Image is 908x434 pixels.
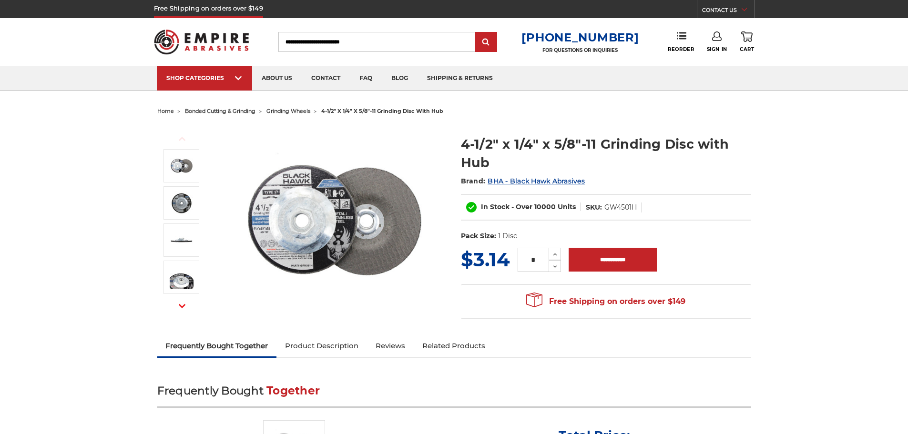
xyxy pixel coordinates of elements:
[170,265,194,289] img: 4-1/2 inch hub grinding discs
[157,108,174,114] a: home
[461,177,486,185] span: Brand:
[477,33,496,52] input: Submit
[170,191,194,215] img: 4-1/2" x 1/4" x 5/8"-11 Grinding Disc with Hub
[740,31,754,52] a: Cart
[166,74,243,81] div: SHOP CATEGORIES
[171,129,194,149] button: Previous
[302,66,350,91] a: contact
[266,108,310,114] a: grinding wheels
[707,46,727,52] span: Sign In
[740,46,754,52] span: Cart
[511,202,532,211] span: - Over
[157,335,277,356] a: Frequently Bought Together
[266,384,320,397] span: Together
[521,30,639,44] a: [PHONE_NUMBER]
[157,384,264,397] span: Frequently Bought
[321,108,443,114] span: 4-1/2" x 1/4" x 5/8"-11 grinding disc with hub
[154,23,249,61] img: Empire Abrasives
[170,154,194,178] img: BHA 4.5 Inch Grinding Wheel with 5/8 inch hub
[170,228,194,252] img: 1/4 inch thick hubbed grinding wheel
[252,66,302,91] a: about us
[604,202,637,212] dd: GW4501H
[350,66,382,91] a: faq
[558,202,576,211] span: Units
[414,335,494,356] a: Related Products
[488,177,585,185] a: BHA - Black Hawk Abrasives
[461,135,751,172] h1: 4-1/2" x 1/4" x 5/8"-11 Grinding Disc with Hub
[702,5,754,18] a: CONTACT US
[171,296,194,316] button: Next
[367,335,414,356] a: Reviews
[276,335,367,356] a: Product Description
[382,66,418,91] a: blog
[498,231,517,241] dd: 1 Disc
[668,31,694,52] a: Reorder
[534,202,556,211] span: 10000
[185,108,255,114] a: bonded cutting & grinding
[521,47,639,53] p: FOR QUESTIONS OR INQUIRIES
[239,125,429,315] img: BHA 4.5 Inch Grinding Wheel with 5/8 inch hub
[418,66,502,91] a: shipping & returns
[481,202,510,211] span: In Stock
[461,231,496,241] dt: Pack Size:
[461,248,510,271] span: $3.14
[526,292,685,311] span: Free Shipping on orders over $149
[586,202,602,212] dt: SKU:
[668,46,694,52] span: Reorder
